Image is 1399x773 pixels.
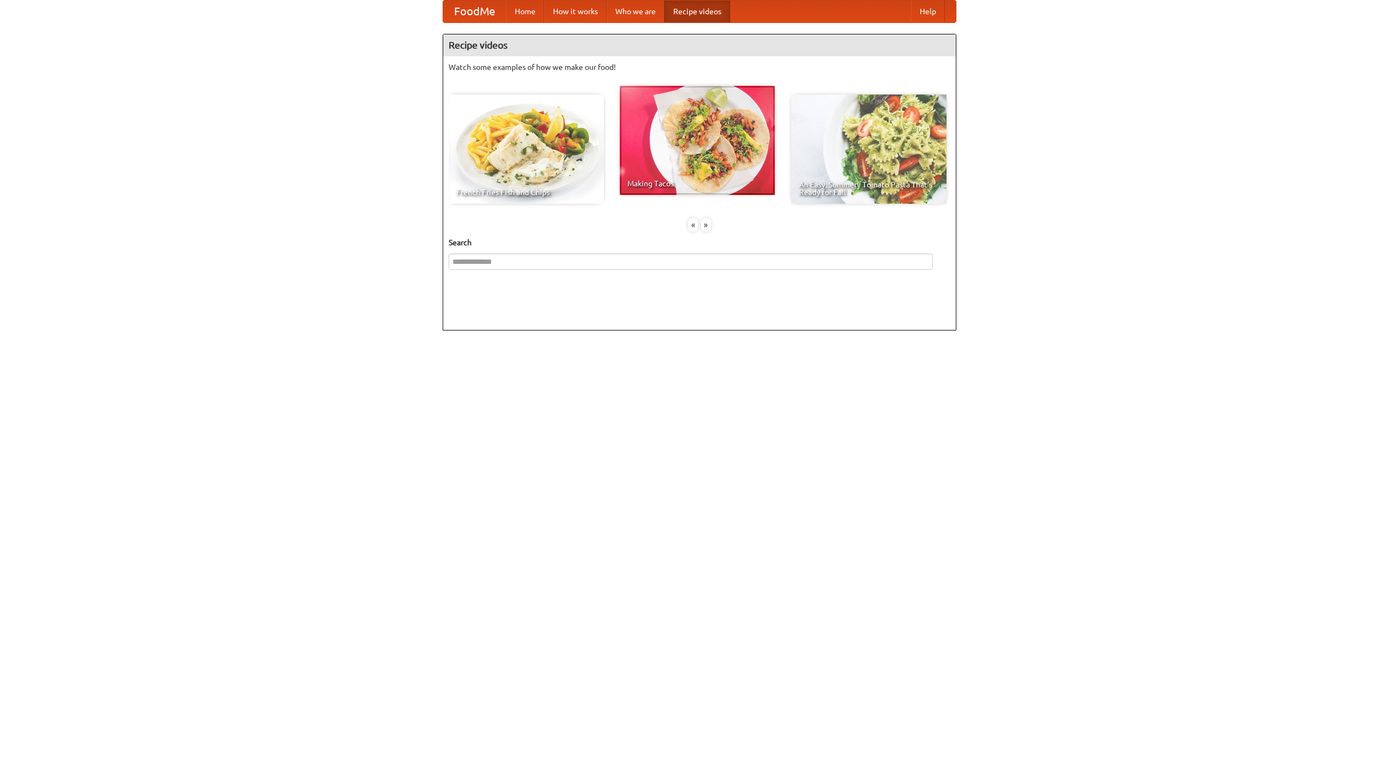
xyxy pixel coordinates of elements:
[665,1,730,22] a: Recipe videos
[911,1,945,22] a: Help
[701,218,711,232] div: »
[443,1,506,22] a: FoodMe
[688,218,698,232] div: «
[506,1,544,22] a: Home
[620,86,775,195] a: Making Tacos
[607,1,665,22] a: Who we are
[544,1,607,22] a: How it works
[443,34,956,56] h4: Recipe videos
[449,62,950,73] p: Watch some examples of how we make our food!
[627,180,767,187] span: Making Tacos
[799,181,939,196] span: An Easy, Summery Tomato Pasta That's Ready for Fall
[449,237,950,248] h5: Search
[791,95,947,204] a: An Easy, Summery Tomato Pasta That's Ready for Fall
[449,95,604,204] a: French Fries Fish and Chips
[456,188,596,196] span: French Fries Fish and Chips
